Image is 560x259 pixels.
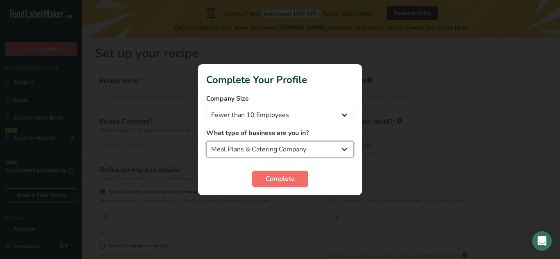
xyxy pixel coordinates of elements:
[206,94,354,104] label: Company Size
[206,72,354,87] h1: Complete Your Profile
[252,171,308,187] button: Complete
[266,174,295,184] span: Complete
[532,231,552,251] div: Open Intercom Messenger
[206,128,354,138] label: What type of business are you in?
